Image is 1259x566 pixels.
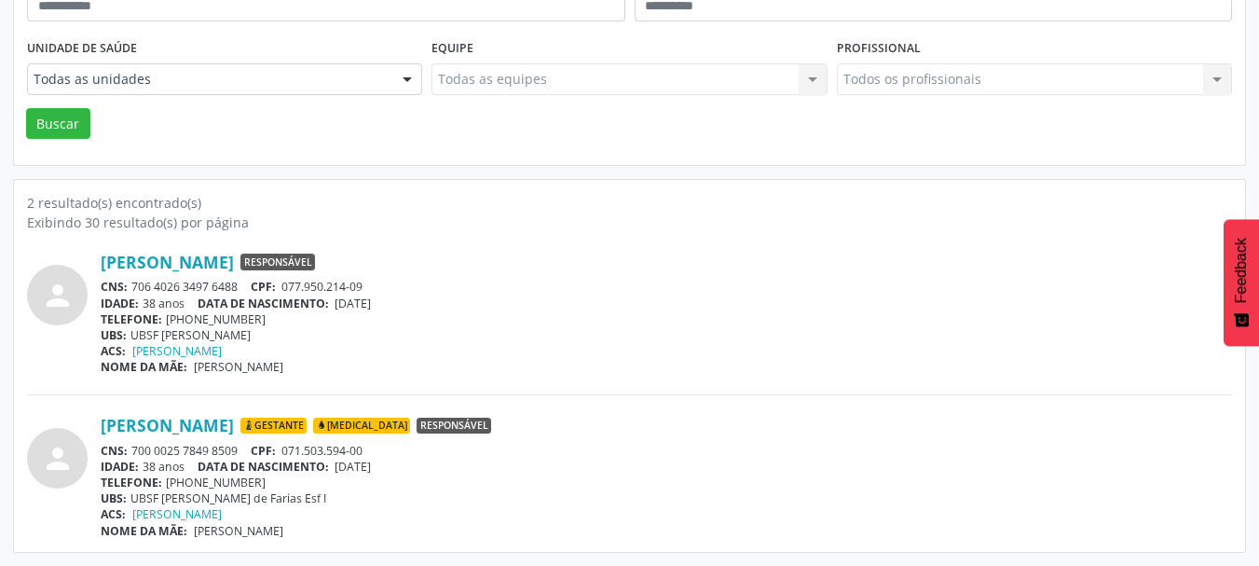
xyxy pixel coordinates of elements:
span: [DATE] [335,296,371,311]
label: Profissional [837,35,921,63]
span: ACS: [101,506,126,522]
div: UBSF [PERSON_NAME] de Farias Esf I [101,490,1232,506]
a: [PERSON_NAME] [132,506,222,522]
button: Feedback - Mostrar pesquisa [1224,219,1259,346]
span: IDADE: [101,459,139,475]
a: [PERSON_NAME] [132,343,222,359]
span: CPF: [251,443,276,459]
div: 2 resultado(s) encontrado(s) [27,193,1232,213]
span: CNS: [101,279,128,295]
div: 38 anos [101,459,1232,475]
span: TELEFONE: [101,475,162,490]
div: 700 0025 7849 8509 [101,443,1232,459]
span: 077.950.214-09 [281,279,363,295]
span: CNS: [101,443,128,459]
span: ACS: [101,343,126,359]
label: Unidade de saúde [27,35,137,63]
span: [DATE] [335,459,371,475]
span: CPF: [251,279,276,295]
label: Equipe [431,35,473,63]
span: Gestante [240,418,307,435]
span: 071.503.594-00 [281,443,363,459]
span: Responsável [417,418,491,435]
span: DATA DE NASCIMENTO: [198,296,329,311]
span: UBS: [101,490,127,506]
span: [PERSON_NAME] [194,523,283,539]
span: Feedback [1233,238,1250,303]
div: 706 4026 3497 6488 [101,279,1232,295]
div: 38 anos [101,296,1232,311]
i: person [41,442,75,476]
span: [MEDICAL_DATA] [313,418,410,435]
button: Buscar [26,108,90,140]
span: Responsável [240,254,315,270]
span: NOME DA MÃE: [101,523,187,539]
span: Todas as unidades [34,70,384,89]
div: UBSF [PERSON_NAME] [101,327,1232,343]
span: TELEFONE: [101,311,162,327]
a: [PERSON_NAME] [101,252,234,272]
div: [PHONE_NUMBER] [101,311,1232,327]
a: [PERSON_NAME] [101,415,234,435]
i: person [41,279,75,312]
div: Exibindo 30 resultado(s) por página [27,213,1232,232]
span: IDADE: [101,296,139,311]
div: [PHONE_NUMBER] [101,475,1232,490]
span: DATA DE NASCIMENTO: [198,459,329,475]
span: UBS: [101,327,127,343]
span: [PERSON_NAME] [194,359,283,375]
span: NOME DA MÃE: [101,359,187,375]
